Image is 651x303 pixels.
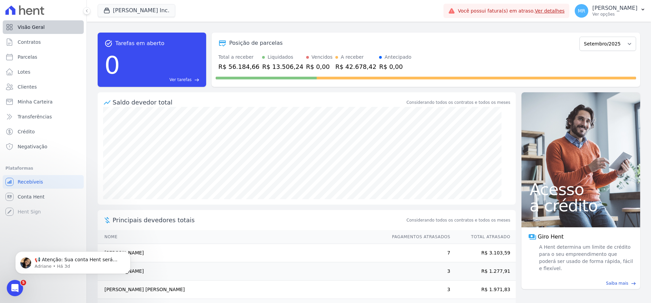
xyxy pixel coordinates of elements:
div: Considerando todos os contratos e todos os meses [407,99,510,106]
td: R$ 1.971,83 [451,281,516,299]
td: 3 [386,281,451,299]
span: Contratos [18,39,41,45]
td: 7 [386,244,451,262]
div: A receber [341,54,364,61]
a: Contratos [3,35,84,49]
th: Pagamentos Atrasados [386,230,451,244]
a: Clientes [3,80,84,94]
span: Clientes [18,83,37,90]
span: Crédito [18,128,35,135]
span: east [194,77,199,82]
span: 5 [21,280,26,285]
a: Visão Geral [3,20,84,34]
iframe: Intercom notifications mensagem [5,237,141,285]
div: Liquidados [268,54,293,61]
span: Negativação [18,143,47,150]
td: R$ 1.277,91 [451,262,516,281]
div: R$ 0,00 [379,62,411,71]
a: Negativação [3,140,84,153]
div: Total a receber [218,54,259,61]
a: Saiba mais east [526,280,636,286]
p: Ver opções [592,12,637,17]
a: Parcelas [3,50,84,64]
span: Você possui fatura(s) em atraso. [458,7,565,15]
span: Giro Hent [538,233,564,241]
p: [PERSON_NAME] [592,5,637,12]
td: [PERSON_NAME] [98,244,386,262]
div: Posição de parcelas [229,39,283,47]
span: Visão Geral [18,24,45,31]
th: Total Atrasado [451,230,516,244]
span: Tarefas em aberto [115,39,164,48]
span: MR [578,8,585,13]
th: Nome [98,230,386,244]
div: Saldo devedor total [113,98,405,107]
td: R$ 3.103,59 [451,244,516,262]
div: 0 [104,48,120,83]
span: Recebíveis [18,178,43,185]
span: Ver tarefas [170,77,192,83]
a: Crédito [3,125,84,138]
span: Minha Carteira [18,98,53,105]
a: Ver tarefas east [123,77,199,83]
div: Vencidos [312,54,333,61]
span: Conta Hent [18,193,44,200]
button: [PERSON_NAME] Inc. [98,4,175,17]
span: Considerando todos os contratos e todos os meses [407,217,510,223]
a: Recebíveis [3,175,84,189]
span: Lotes [18,69,31,75]
td: [PERSON_NAME] [PERSON_NAME] [98,281,386,299]
div: R$ 13.506,24 [262,62,303,71]
div: R$ 42.678,42 [335,62,376,71]
a: Ver detalhes [535,8,565,14]
div: R$ 56.184,66 [218,62,259,71]
span: Principais devedores totais [113,215,405,225]
div: Plataformas [5,164,81,172]
span: Acesso [530,181,632,197]
button: MR [PERSON_NAME] Ver opções [569,1,651,20]
td: [PERSON_NAME] [98,262,386,281]
span: A Hent determina um limite de crédito para o seu empreendimento que poderá ser usado de forma ráp... [538,244,633,272]
td: 3 [386,262,451,281]
div: Antecipado [384,54,411,61]
div: R$ 0,00 [306,62,333,71]
span: a crédito [530,197,632,214]
a: Lotes [3,65,84,79]
iframe: Intercom live chat [7,280,23,296]
span: task_alt [104,39,113,48]
a: Conta Hent [3,190,84,204]
span: Saiba mais [606,280,628,286]
a: Transferências [3,110,84,124]
span: Transferências [18,113,52,120]
span: east [631,281,636,286]
span: Parcelas [18,54,37,60]
a: Minha Carteira [3,95,84,109]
